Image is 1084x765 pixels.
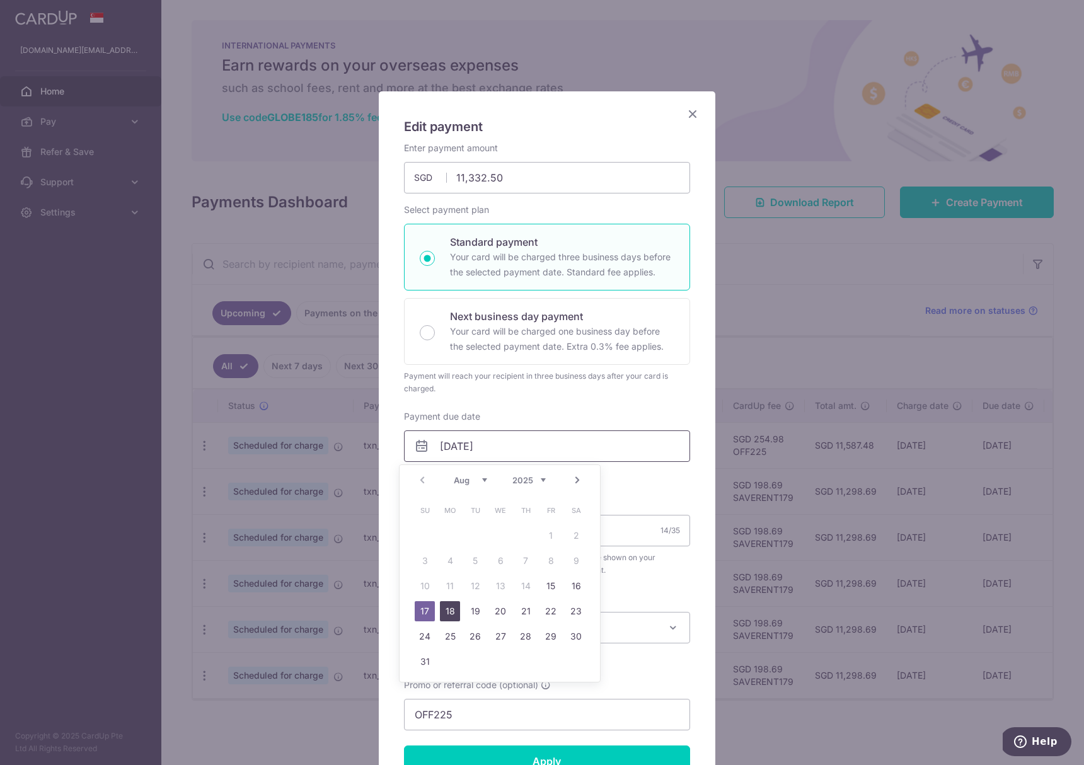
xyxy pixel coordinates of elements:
[440,500,460,521] span: Monday
[685,106,700,122] button: Close
[541,601,561,621] a: 22
[450,250,674,280] p: Your card will be charged three business days before the selected payment date. Standard fee appl...
[660,524,680,537] div: 14/35
[450,309,674,324] p: Next business day payment
[566,601,586,621] a: 23
[415,652,435,672] a: 31
[516,601,536,621] a: 21
[415,626,435,647] a: 24
[450,324,674,354] p: Your card will be charged one business day before the selected payment date. Extra 0.3% fee applies.
[415,601,435,621] a: 17
[490,601,510,621] a: 20
[541,626,561,647] a: 29
[404,117,690,137] h5: Edit payment
[541,500,561,521] span: Friday
[490,500,510,521] span: Wednesday
[1003,727,1071,759] iframe: Opens a widget where you can find more information
[541,576,561,596] a: 15
[440,626,460,647] a: 25
[465,500,485,521] span: Tuesday
[415,500,435,521] span: Sunday
[490,626,510,647] a: 27
[566,576,586,596] a: 16
[404,142,498,154] label: Enter payment amount
[516,500,536,521] span: Thursday
[404,410,480,423] label: Payment due date
[465,626,485,647] a: 26
[440,601,460,621] a: 18
[450,234,674,250] p: Standard payment
[404,430,690,462] input: DD / MM / YYYY
[566,500,586,521] span: Saturday
[414,171,447,184] span: SGD
[570,473,585,488] a: Next
[516,626,536,647] a: 28
[404,370,690,395] div: Payment will reach your recipient in three business days after your card is charged.
[404,204,489,216] label: Select payment plan
[465,601,485,621] a: 19
[404,679,538,691] span: Promo or referral code (optional)
[566,626,586,647] a: 30
[404,162,690,193] input: 0.00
